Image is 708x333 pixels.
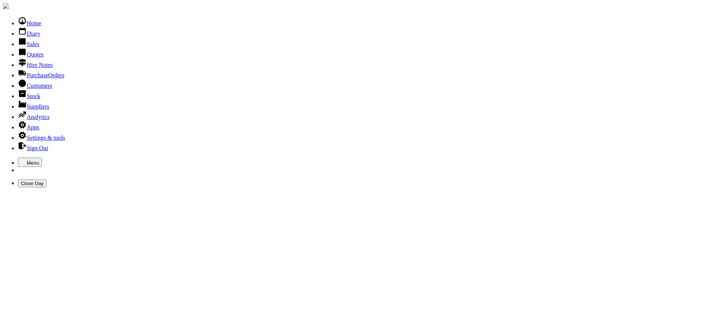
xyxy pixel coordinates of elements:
[18,114,49,120] a: Analytics
[18,135,65,141] a: Settings & tools
[18,51,43,58] a: Quotes
[18,62,53,68] a: Hire Notes
[18,20,41,26] a: Home
[18,37,705,48] li: Sales
[18,41,39,47] a: Sales
[18,30,40,37] a: Diary
[18,72,64,78] a: PurchaseOrders
[18,103,49,110] a: Suppliers
[3,3,9,9] img: companylogo.jpg
[18,93,40,99] a: Stock
[18,180,46,187] button: Close Day
[18,145,48,151] a: Sign Out
[18,158,42,167] button: Menu
[18,100,705,110] li: Suppliers
[18,89,705,100] li: Stock
[18,58,705,68] li: Hire Notes
[18,83,52,89] a: Customers
[18,124,39,130] a: Apps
